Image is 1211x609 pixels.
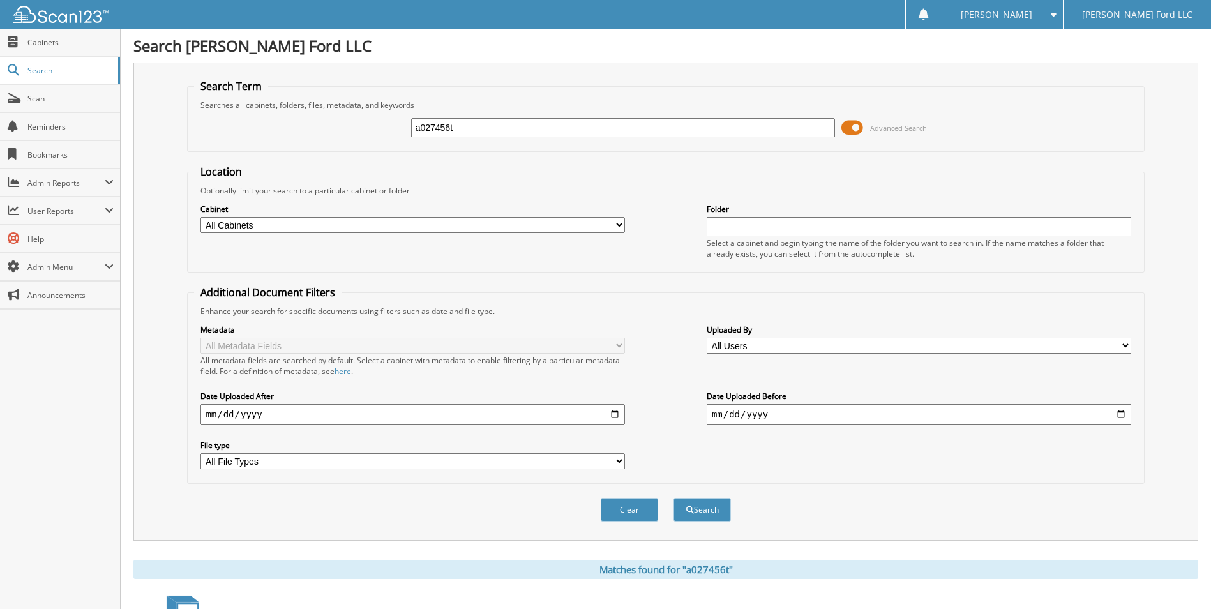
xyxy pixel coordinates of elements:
[27,177,105,188] span: Admin Reports
[707,237,1131,259] div: Select a cabinet and begin typing the name of the folder you want to search in. If the name match...
[194,100,1137,110] div: Searches all cabinets, folders, files, metadata, and keywords
[961,11,1032,19] span: [PERSON_NAME]
[27,149,114,160] span: Bookmarks
[673,498,731,522] button: Search
[870,123,927,133] span: Advanced Search
[13,6,109,23] img: scan123-logo-white.svg
[707,391,1131,402] label: Date Uploaded Before
[27,234,114,244] span: Help
[27,65,112,76] span: Search
[194,165,248,179] legend: Location
[27,121,114,132] span: Reminders
[27,93,114,104] span: Scan
[707,324,1131,335] label: Uploaded By
[27,262,105,273] span: Admin Menu
[707,204,1131,214] label: Folder
[200,440,625,451] label: File type
[194,185,1137,196] div: Optionally limit your search to a particular cabinet or folder
[1082,11,1192,19] span: [PERSON_NAME] Ford LLC
[194,285,342,299] legend: Additional Document Filters
[194,79,268,93] legend: Search Term
[707,404,1131,425] input: end
[601,498,658,522] button: Clear
[133,35,1198,56] h1: Search [PERSON_NAME] Ford LLC
[335,366,351,377] a: here
[200,404,625,425] input: start
[200,391,625,402] label: Date Uploaded After
[200,355,625,377] div: All metadata fields are searched by default. Select a cabinet with metadata to enable filtering b...
[200,324,625,335] label: Metadata
[200,204,625,214] label: Cabinet
[133,560,1198,579] div: Matches found for "a027456t"
[27,206,105,216] span: User Reports
[27,37,114,48] span: Cabinets
[27,290,114,301] span: Announcements
[194,306,1137,317] div: Enhance your search for specific documents using filters such as date and file type.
